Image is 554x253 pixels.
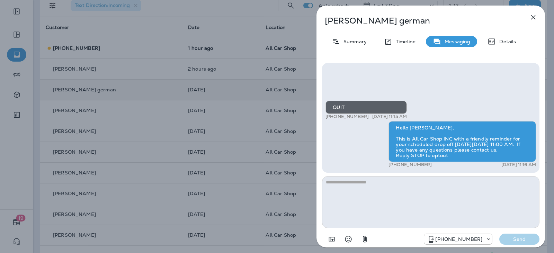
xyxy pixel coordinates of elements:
p: Details [496,39,516,44]
p: Messaging [441,39,470,44]
p: Timeline [392,39,415,44]
p: [PERSON_NAME] german [325,16,514,26]
p: [PHONE_NUMBER] [388,162,432,168]
button: Select an emoji [341,232,355,246]
p: [DATE] 11:16 AM [501,162,536,168]
p: [PHONE_NUMBER] [325,114,369,119]
p: [DATE] 11:15 AM [372,114,407,119]
button: Add in a premade template [325,232,339,246]
div: +1 (689) 265-4479 [424,235,492,243]
div: QUIT [325,101,407,114]
div: Hello [PERSON_NAME], This is All Car Shop INC with a friendly reminder for your scheduled drop of... [388,121,536,162]
p: Summary [340,39,367,44]
p: [PHONE_NUMBER] [435,236,482,242]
